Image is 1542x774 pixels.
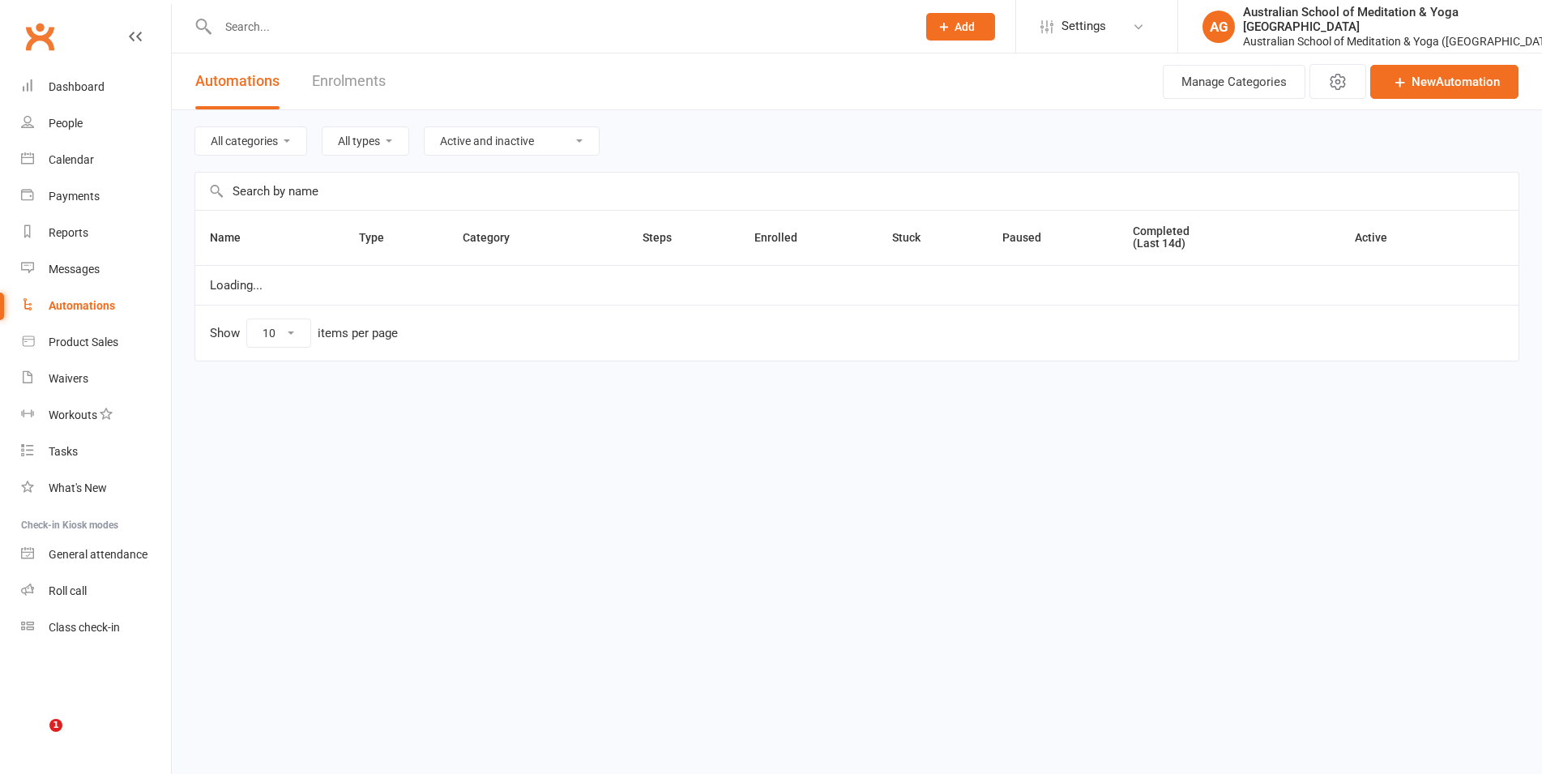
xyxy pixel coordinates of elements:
a: People [21,105,171,142]
button: Category [463,228,528,247]
th: Stuck [878,211,988,265]
a: Class kiosk mode [21,609,171,646]
div: items per page [318,327,398,340]
div: Waivers [49,372,88,385]
a: Payments [21,178,171,215]
a: Dashboard [21,69,171,105]
button: Active [1340,228,1405,247]
div: Automations [49,299,115,312]
div: Calendar [49,153,94,166]
div: Workouts [49,408,97,421]
span: Add [955,20,975,33]
div: Roll call [49,584,87,597]
button: Automations [195,53,280,109]
span: Name [210,231,258,244]
a: Waivers [21,361,171,397]
div: Payments [49,190,100,203]
div: Show [210,319,398,348]
th: Steps [628,211,740,265]
span: Completed (Last 14d) [1133,225,1190,250]
div: Tasks [49,445,78,458]
div: Reports [49,226,88,239]
a: Automations [21,288,171,324]
td: Loading... [195,265,1519,306]
div: People [49,117,83,130]
a: Product Sales [21,324,171,361]
a: Clubworx [19,16,60,57]
a: NewAutomation [1370,65,1519,99]
span: Active [1355,231,1387,244]
a: Reports [21,215,171,251]
a: Calendar [21,142,171,178]
div: Class check-in [49,621,120,634]
a: Messages [21,251,171,288]
div: AG [1202,11,1235,43]
a: General attendance kiosk mode [21,537,171,573]
th: Paused [988,211,1118,265]
span: Category [463,231,528,244]
input: Search by name [195,173,1519,210]
button: Add [926,13,995,41]
a: Enrolments [312,53,386,109]
a: Roll call [21,573,171,609]
span: Settings [1061,8,1106,45]
span: 1 [49,719,62,732]
div: Product Sales [49,336,118,349]
a: Workouts [21,397,171,434]
a: Tasks [21,434,171,470]
th: Enrolled [740,211,878,265]
iframe: Intercom live chat [16,719,55,758]
th: Type [344,211,448,265]
div: Dashboard [49,80,105,93]
div: Messages [49,263,100,276]
div: What's New [49,481,107,494]
a: What's New [21,470,171,507]
input: Search... [213,15,905,38]
button: Manage Categories [1163,65,1305,99]
div: General attendance [49,548,147,561]
button: Name [210,228,258,247]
